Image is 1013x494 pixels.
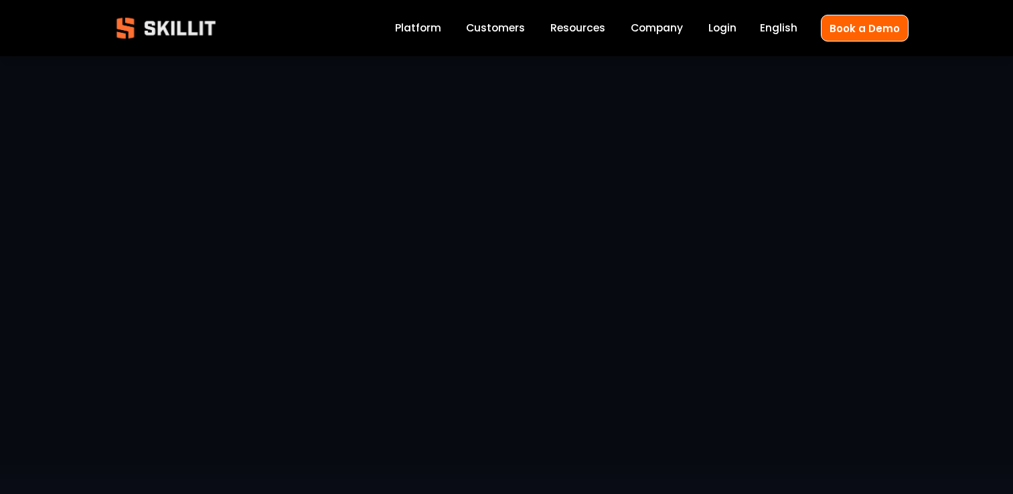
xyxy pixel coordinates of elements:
a: Customers [466,19,525,37]
span: English [760,20,797,35]
a: Book a Demo [821,15,909,41]
div: language picker [760,19,797,37]
img: Skillit [105,8,227,48]
a: folder dropdown [550,19,605,37]
a: Platform [395,19,441,37]
a: Company [631,19,683,37]
a: Login [708,19,736,37]
span: Resources [550,20,605,35]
